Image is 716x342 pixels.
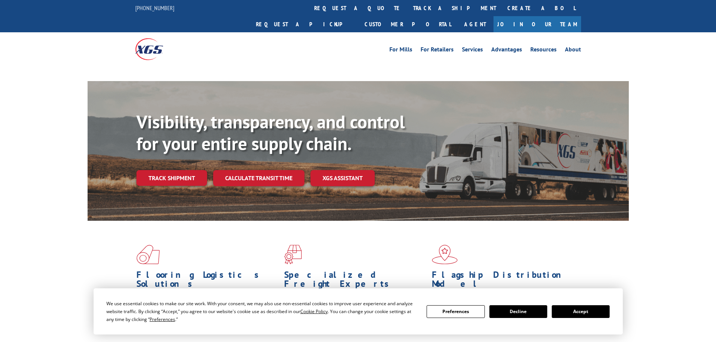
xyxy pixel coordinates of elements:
[310,170,375,186] a: XGS ASSISTANT
[135,4,174,12] a: [PHONE_NUMBER]
[136,170,207,186] a: Track shipment
[284,270,426,292] h1: Specialized Freight Experts
[432,270,574,292] h1: Flagship Distribution Model
[565,47,581,55] a: About
[300,308,328,315] span: Cookie Policy
[552,305,610,318] button: Accept
[150,316,175,322] span: Preferences
[389,47,412,55] a: For Mills
[421,47,454,55] a: For Retailers
[491,47,522,55] a: Advantages
[493,16,581,32] a: Join Our Team
[136,110,405,155] b: Visibility, transparency, and control for your entire supply chain.
[432,245,458,264] img: xgs-icon-flagship-distribution-model-red
[462,47,483,55] a: Services
[359,16,457,32] a: Customer Portal
[136,245,160,264] img: xgs-icon-total-supply-chain-intelligence-red
[489,305,547,318] button: Decline
[427,305,484,318] button: Preferences
[136,270,279,292] h1: Flooring Logistics Solutions
[457,16,493,32] a: Agent
[213,170,304,186] a: Calculate transit time
[250,16,359,32] a: Request a pickup
[284,245,302,264] img: xgs-icon-focused-on-flooring-red
[94,288,623,334] div: Cookie Consent Prompt
[106,300,418,323] div: We use essential cookies to make our site work. With your consent, we may also use non-essential ...
[530,47,557,55] a: Resources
